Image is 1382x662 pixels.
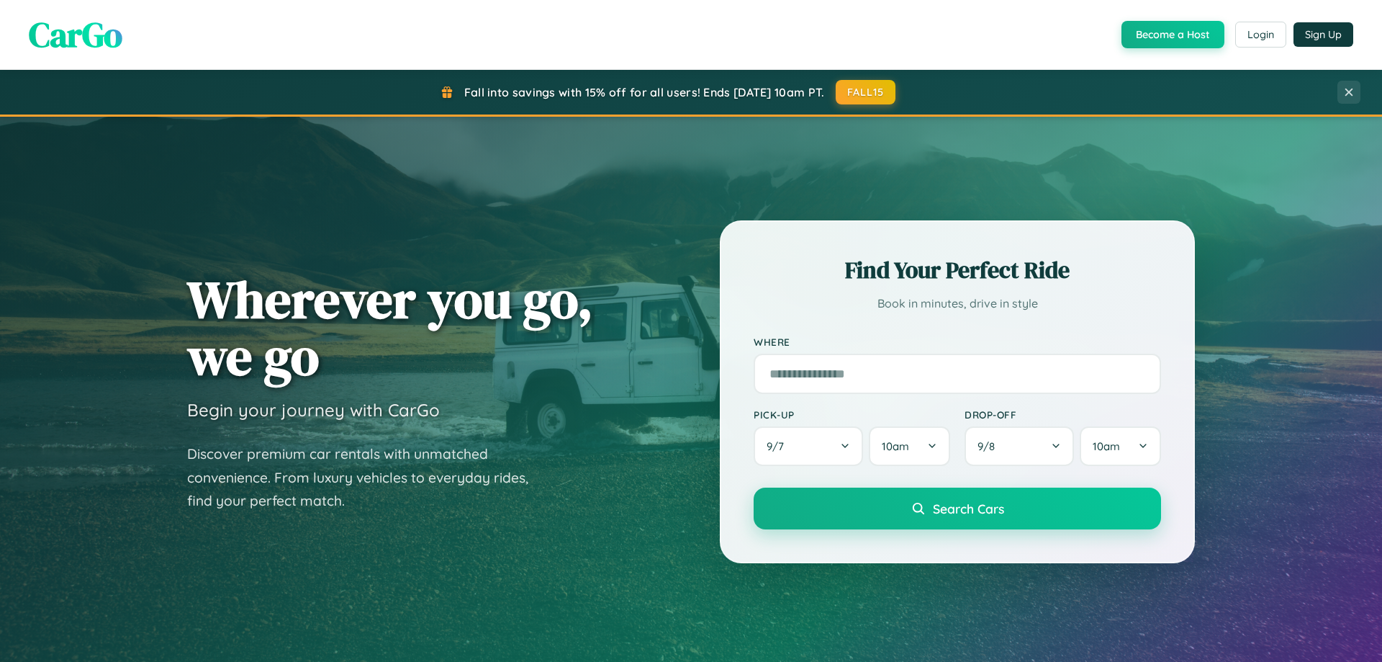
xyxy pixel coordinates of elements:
[1293,22,1353,47] button: Sign Up
[754,426,863,466] button: 9/7
[1235,22,1286,48] button: Login
[977,439,1002,453] span: 9 / 8
[933,501,1004,516] span: Search Cars
[754,293,1161,314] p: Book in minutes, drive in style
[754,408,950,421] label: Pick-up
[767,439,791,453] span: 9 / 7
[882,439,909,453] span: 10am
[754,336,1161,348] label: Where
[754,488,1161,529] button: Search Cars
[869,426,950,466] button: 10am
[29,11,122,58] span: CarGo
[1121,21,1224,48] button: Become a Host
[187,271,593,385] h1: Wherever you go, we go
[836,80,896,104] button: FALL15
[1080,426,1161,466] button: 10am
[1093,439,1120,453] span: 10am
[187,442,547,513] p: Discover premium car rentals with unmatched convenience. From luxury vehicles to everyday rides, ...
[965,408,1161,421] label: Drop-off
[464,85,825,99] span: Fall into savings with 15% off for all users! Ends [DATE] 10am PT.
[754,254,1161,286] h2: Find Your Perfect Ride
[187,399,440,421] h3: Begin your journey with CarGo
[965,426,1074,466] button: 9/8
